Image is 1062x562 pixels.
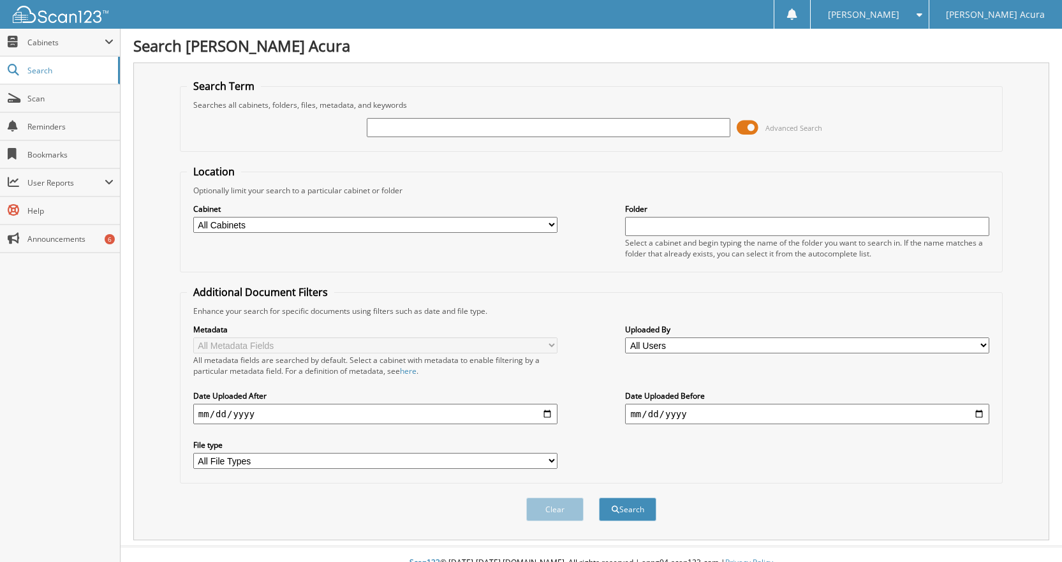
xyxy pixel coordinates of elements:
div: All metadata fields are searched by default. Select a cabinet with metadata to enable filtering b... [193,355,557,376]
span: Bookmarks [27,149,114,160]
div: Optionally limit your search to a particular cabinet or folder [187,185,996,196]
button: Search [599,498,656,521]
span: Scan [27,93,114,104]
label: Folder [625,203,989,214]
span: Advanced Search [765,123,822,133]
legend: Search Term [187,79,261,93]
span: Announcements [27,233,114,244]
div: 6 [105,234,115,244]
span: Reminders [27,121,114,132]
span: Search [27,65,112,76]
legend: Location [187,165,241,179]
label: File type [193,440,557,450]
span: User Reports [27,177,105,188]
input: end [625,404,989,424]
label: Date Uploaded After [193,390,557,401]
div: Searches all cabinets, folders, files, metadata, and keywords [187,100,996,110]
span: Help [27,205,114,216]
label: Uploaded By [625,324,989,335]
img: scan123-logo-white.svg [13,6,108,23]
span: [PERSON_NAME] [828,11,899,18]
span: [PERSON_NAME] Acura [946,11,1045,18]
a: here [400,366,417,376]
button: Clear [526,498,584,521]
div: Enhance your search for specific documents using filters such as date and file type. [187,306,996,316]
legend: Additional Document Filters [187,285,334,299]
label: Metadata [193,324,557,335]
span: Cabinets [27,37,105,48]
input: start [193,404,557,424]
div: Select a cabinet and begin typing the name of the folder you want to search in. If the name match... [625,237,989,259]
label: Cabinet [193,203,557,214]
h1: Search [PERSON_NAME] Acura [133,35,1049,56]
label: Date Uploaded Before [625,390,989,401]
